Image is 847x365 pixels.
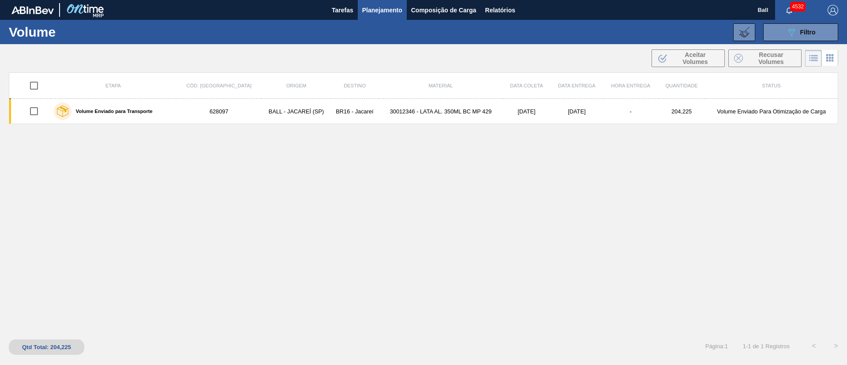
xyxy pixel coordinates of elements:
[790,2,806,11] span: 4532
[9,27,141,37] h1: Volume
[728,49,802,67] button: Recusar Volumes
[705,99,838,124] td: Volume Enviado Para Otimização de Carga
[658,99,705,124] td: 204,225
[746,51,796,65] span: Recusar Volumes
[411,5,476,15] span: Composição de Carga
[822,50,838,67] div: Visão em Cards
[763,23,838,41] button: Filtro
[11,6,54,14] img: TNhmsLtSVTkK8tSr43FrP2fwEKptu5GPRR3wAAAABJRU5ErkJggg==
[828,5,838,15] img: Logout
[332,5,353,15] span: Tarefas
[15,344,78,350] div: Qtd Total: 204,225
[379,99,502,124] td: 30012346 - LATA AL. 350ML BC MP 429
[603,99,658,124] td: -
[9,99,838,124] a: Volume Enviado para Transporte628097BALL - JACAREÍ (SP)BR16 - Jacareí30012346 - LATA AL. 350ML BC...
[71,109,153,114] label: Volume Enviado para Transporte
[331,99,379,124] td: BR16 - Jacareí
[485,5,515,15] span: Relatórios
[775,4,803,16] button: Notificações
[805,50,822,67] div: Visão em Lista
[733,23,755,41] button: Importar Negociações de Volume
[176,99,262,124] td: 628097
[652,49,725,67] button: Aceitar Volumes
[741,343,790,350] span: 1 - 1 de 1 Registros
[803,335,825,357] button: <
[825,335,847,357] button: >
[611,83,650,88] span: Hora Entrega
[503,99,551,124] td: [DATE]
[550,99,603,124] td: [DATE]
[186,83,251,88] span: Cód. [GEOGRAPHIC_DATA]
[665,83,697,88] span: Quantidade
[705,343,728,350] span: Página : 1
[762,83,780,88] span: Status
[362,5,402,15] span: Planejamento
[800,29,816,36] span: Filtro
[105,83,121,88] span: Etapa
[510,83,543,88] span: Data coleta
[262,99,330,124] td: BALL - JACAREÍ (SP)
[558,83,596,88] span: Data Entrega
[671,51,719,65] span: Aceitar Volumes
[286,83,306,88] span: Origem
[428,83,453,88] span: Material
[344,83,366,88] span: Destino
